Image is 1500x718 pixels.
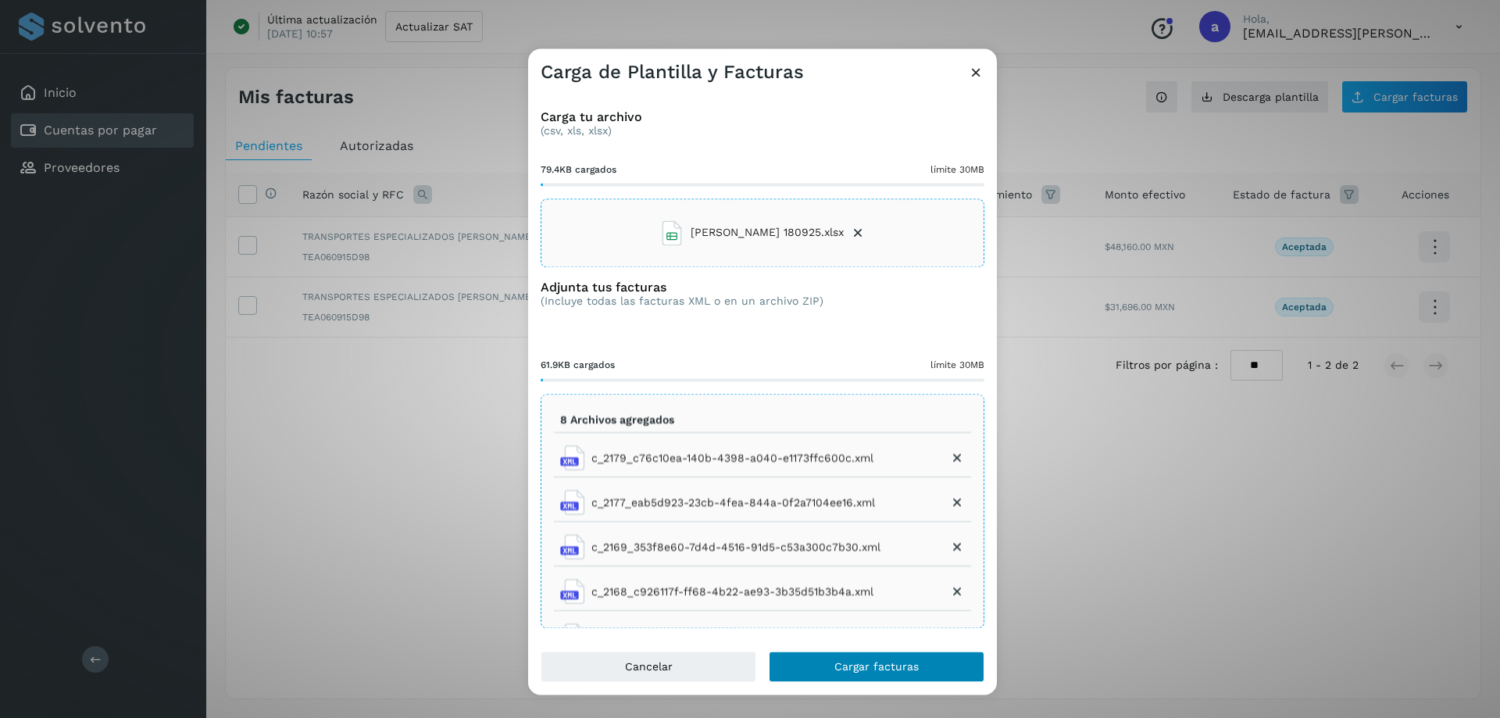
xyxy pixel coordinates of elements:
span: c_2168_c926117f-ff68-4b22-ae93-3b35d51b3b4a.xml [591,584,873,600]
h3: Carga tu archivo [541,109,984,124]
span: Cancelar [625,661,673,672]
button: Cancelar [541,651,756,682]
span: límite 30MB [930,358,984,372]
p: (Incluye todas las facturas XML o en un archivo ZIP) [541,295,823,308]
p: (csv, xls, xlsx) [541,124,984,138]
span: 79.4KB cargados [541,163,616,177]
h3: Adjunta tus facturas [541,280,823,295]
span: c_2169_353f8e60-7d4d-4516-91d5-c53a300c7b30.xml [591,539,880,555]
span: límite 30MB [930,163,984,177]
p: 8 Archivos agregados [560,413,674,427]
span: c_2179_c76c10ea-140b-4398-a040-e1173ffc600c.xml [591,450,873,466]
span: Cargar facturas [834,661,919,672]
button: Cargar facturas [769,651,984,682]
span: 61.9KB cargados [541,358,615,372]
span: c_2177_eab5d923-23cb-4fea-844a-0f2a7104ee16.xml [591,495,875,511]
span: [PERSON_NAME] 180925.xlsx [691,224,844,241]
h3: Carga de Plantilla y Facturas [541,61,804,84]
